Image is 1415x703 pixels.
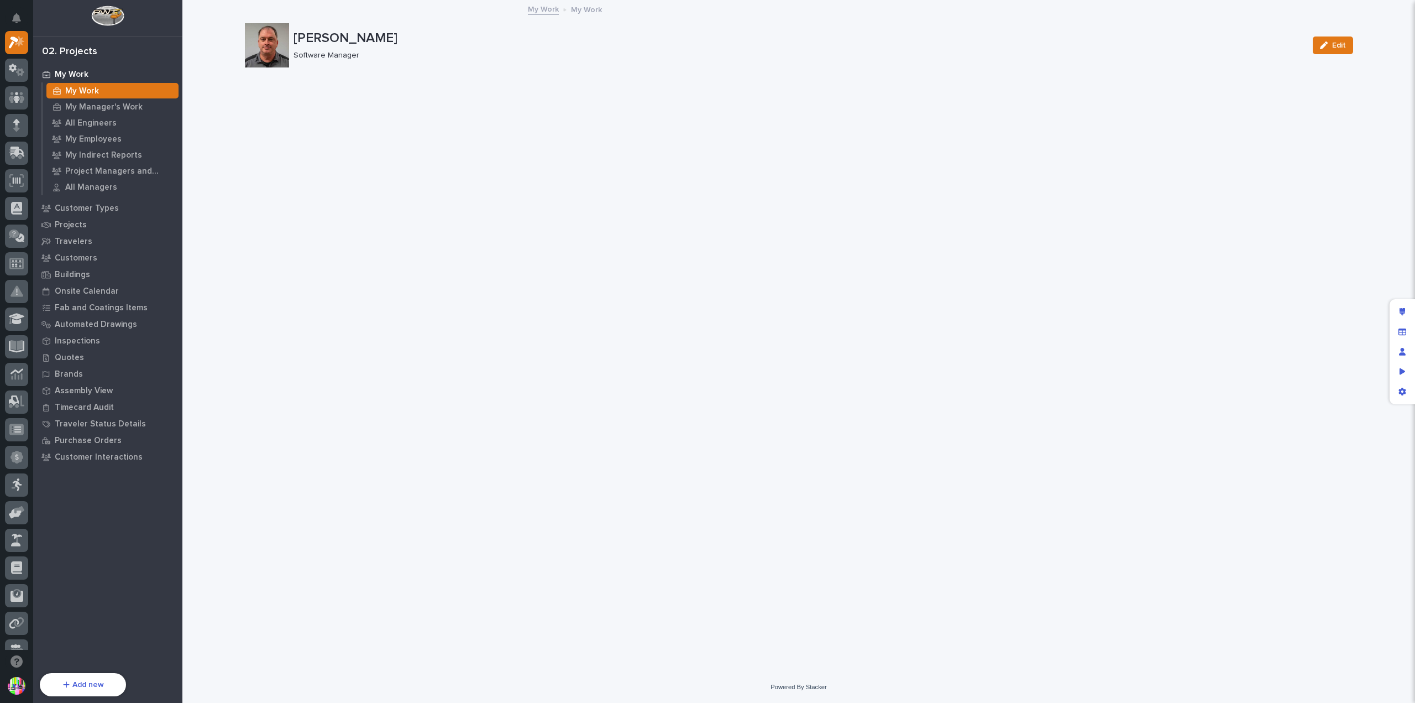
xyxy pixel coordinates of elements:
p: My Work [55,70,88,80]
img: 1736555164131-43832dd5-751b-4058-ba23-39d91318e5a0 [22,189,31,198]
a: My Work [43,83,182,98]
a: My Work [33,66,182,82]
div: Start new chat [50,123,181,134]
div: Edit layout [1392,302,1412,322]
img: Stacker [11,11,33,33]
p: Traveler Status Details [55,419,146,429]
p: Inspections [55,336,100,346]
a: My Employees [43,131,182,147]
a: My Indirect Reports [43,147,182,163]
p: Fab and Coatings Items [55,303,148,313]
span: [DATE] [98,218,120,227]
div: Preview as [1392,362,1412,382]
p: Project Managers and Engineers [65,166,174,176]
p: Welcome 👋 [11,44,201,61]
p: Purchase Orders [55,436,122,446]
a: Project Managers and Engineers [43,163,182,179]
p: Buildings [55,270,90,280]
a: My Work [528,2,559,15]
p: All Managers [65,183,117,192]
a: My Manager's Work [43,99,182,114]
a: Customer Types [33,200,182,216]
p: Projects [55,220,87,230]
img: 1736555164131-43832dd5-751b-4058-ba23-39d91318e5a0 [22,219,31,228]
p: Assembly View [55,386,113,396]
div: App settings [1392,382,1412,402]
p: My Work [571,3,602,15]
button: Start new chat [188,126,201,139]
img: 1736555164131-43832dd5-751b-4058-ba23-39d91318e5a0 [11,123,31,143]
a: Brands [33,366,182,382]
span: Help Docs [22,264,60,275]
p: All Engineers [65,118,117,128]
p: Quotes [55,353,84,363]
a: Onsite Calendar [33,283,182,299]
button: Edit [1313,37,1353,54]
a: 🔗Onboarding Call [65,260,145,280]
a: Fab and Coatings Items [33,299,182,316]
span: [PERSON_NAME] [34,189,90,197]
p: My Employees [65,134,122,144]
span: [DATE] [98,189,120,197]
p: Customers [55,253,97,263]
a: Timecard Audit [33,399,182,415]
p: My Work [65,86,99,96]
a: Quotes [33,349,182,366]
img: Brittany Wendell [11,208,29,226]
p: My Manager's Work [65,102,143,112]
img: Brittany [11,178,29,196]
a: Customer Interactions [33,449,182,465]
p: Customer Interactions [55,452,143,462]
p: Brands [55,369,83,379]
span: Pylon [110,291,134,300]
p: Automated Drawings [55,320,137,330]
button: Open support chat [5,650,28,673]
button: See all [171,159,201,172]
a: All Engineers [43,115,182,131]
a: 📖Help Docs [7,260,65,280]
div: 🔗 [69,265,78,274]
a: Powered By Stacker [771,684,826,690]
p: Software Manager [294,51,1299,60]
p: Customer Types [55,204,119,213]
div: Manage users [1392,342,1412,362]
a: Automated Drawings [33,316,182,332]
span: • [92,218,96,227]
a: Purchase Orders [33,432,182,449]
div: 📖 [11,265,20,274]
div: We're offline, we will be back soon! [50,134,167,143]
button: Notifications [5,7,28,30]
button: users-avatar [5,674,28,697]
a: Travelers [33,233,182,249]
a: Projects [33,216,182,233]
span: Onboarding Call [80,264,141,275]
div: 02. Projects [42,46,97,58]
p: Timecard Audit [55,403,114,413]
p: Onsite Calendar [55,287,119,296]
img: Workspace Logo [91,6,124,26]
a: Assembly View [33,382,182,399]
div: Past conversations [11,161,74,170]
a: All Managers [43,179,182,195]
img: 4614488137333_bcb353cd0bb836b1afe7_72.png [23,123,43,143]
p: How can we help? [11,61,201,79]
p: [PERSON_NAME] [294,30,1304,46]
a: Powered byPylon [78,291,134,300]
button: Add new [40,673,126,696]
div: Manage fields and data [1392,322,1412,342]
span: Edit [1332,40,1346,50]
a: Buildings [33,266,182,283]
div: Notifications [14,13,28,31]
p: Travelers [55,237,92,247]
span: [PERSON_NAME] [34,218,90,227]
a: Traveler Status Details [33,415,182,432]
span: • [92,189,96,197]
p: My Indirect Reports [65,150,142,160]
a: Inspections [33,332,182,349]
a: Customers [33,249,182,266]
